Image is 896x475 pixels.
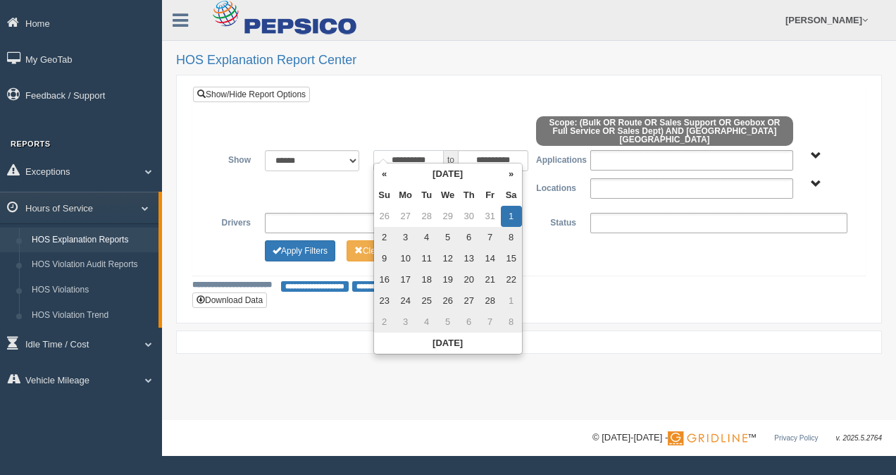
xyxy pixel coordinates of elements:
[416,248,437,269] td: 11
[480,206,501,227] td: 31
[374,311,395,333] td: 2
[374,185,395,206] th: Su
[529,150,583,167] label: Applications
[374,164,395,185] th: «
[193,87,310,102] a: Show/Hide Report Options
[480,290,501,311] td: 28
[374,227,395,248] td: 2
[416,311,437,333] td: 4
[459,311,480,333] td: 6
[25,252,158,278] a: HOS Violation Audit Reports
[192,292,267,308] button: Download Data
[416,269,437,290] td: 18
[459,290,480,311] td: 27
[395,248,416,269] td: 10
[480,311,501,333] td: 7
[480,227,501,248] td: 7
[395,227,416,248] td: 3
[480,248,501,269] td: 14
[395,311,416,333] td: 3
[374,333,522,354] th: [DATE]
[501,227,522,248] td: 8
[374,269,395,290] td: 16
[395,164,501,185] th: [DATE]
[459,269,480,290] td: 20
[501,269,522,290] td: 22
[204,213,258,230] label: Drivers
[459,185,480,206] th: Th
[437,248,459,269] td: 12
[501,206,522,227] td: 1
[416,290,437,311] td: 25
[480,185,501,206] th: Fr
[374,290,395,311] td: 23
[25,303,158,328] a: HOS Violation Trend
[374,248,395,269] td: 9
[395,290,416,311] td: 24
[836,434,882,442] span: v. 2025.5.2764
[437,227,459,248] td: 5
[529,213,583,230] label: Status
[176,54,882,68] h2: HOS Explanation Report Center
[668,431,747,445] img: Gridline
[416,185,437,206] th: Tu
[529,178,583,195] label: Locations
[25,278,158,303] a: HOS Violations
[437,185,459,206] th: We
[265,240,335,261] button: Change Filter Options
[374,206,395,227] td: 26
[437,206,459,227] td: 29
[437,290,459,311] td: 26
[437,269,459,290] td: 19
[444,150,458,171] span: to
[459,227,480,248] td: 6
[25,228,158,253] a: HOS Explanation Reports
[536,116,793,146] span: Scope: (Bulk OR Route OR Sales Support OR Geobox OR Full Service OR Sales Dept) AND [GEOGRAPHIC_D...
[501,311,522,333] td: 8
[459,206,480,227] td: 30
[416,206,437,227] td: 28
[501,164,522,185] th: »
[480,269,501,290] td: 21
[501,185,522,206] th: Sa
[347,240,416,261] button: Change Filter Options
[437,311,459,333] td: 5
[416,227,437,248] td: 4
[395,206,416,227] td: 27
[501,248,522,269] td: 15
[774,434,818,442] a: Privacy Policy
[592,431,882,445] div: © [DATE]-[DATE] - ™
[501,290,522,311] td: 1
[395,185,416,206] th: Mo
[204,150,258,167] label: Show
[459,248,480,269] td: 13
[395,269,416,290] td: 17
